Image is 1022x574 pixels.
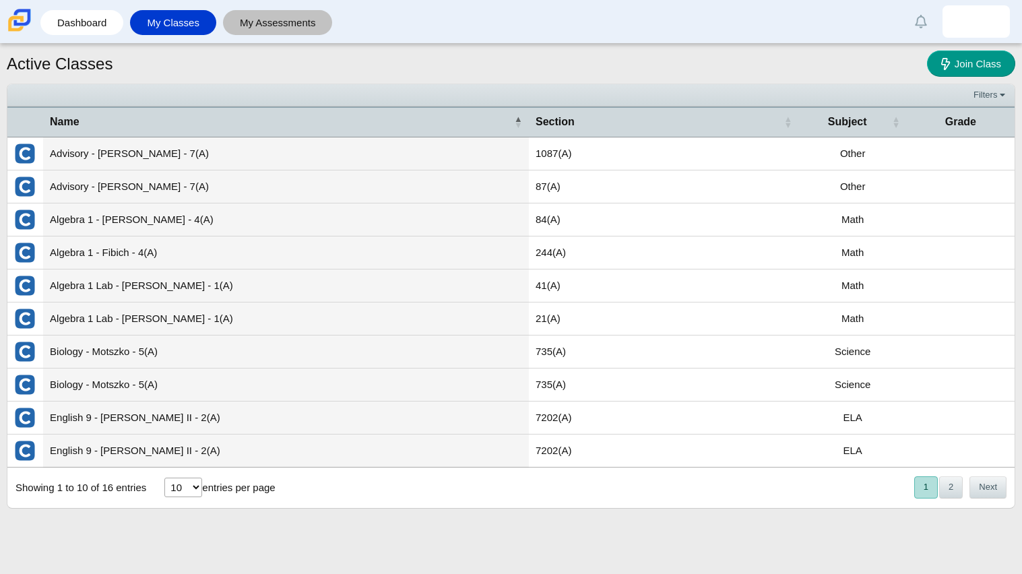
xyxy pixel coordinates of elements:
span: Subject [806,115,889,129]
img: External class connected through Clever [14,275,36,296]
a: My Classes [137,10,210,35]
td: 41(A) [529,269,799,302]
a: Alerts [906,7,936,36]
img: External class connected through Clever [14,374,36,395]
span: Grade [914,115,1008,129]
td: Other [799,170,907,203]
td: Algebra 1 - Fibich - 4(A) [43,236,529,269]
td: Algebra 1 Lab - [PERSON_NAME] - 1(A) [43,269,529,302]
td: 244(A) [529,236,799,269]
td: Advisory - [PERSON_NAME] - 7(A) [43,137,529,170]
label: entries per page [202,482,275,493]
td: 735(A) [529,336,799,369]
a: Carmen School of Science & Technology [5,25,34,36]
a: Filters [970,88,1011,102]
img: External class connected through Clever [14,176,36,197]
img: Carmen School of Science & Technology [5,6,34,34]
button: 1 [914,476,938,499]
a: Join Class [927,51,1015,77]
span: Name : Activate to invert sorting [514,115,522,129]
td: 7202(A) [529,402,799,435]
td: 87(A) [529,170,799,203]
a: My Assessments [230,10,326,35]
td: Advisory - [PERSON_NAME] - 7(A) [43,170,529,203]
td: 84(A) [529,203,799,236]
img: External class connected through Clever [14,143,36,164]
td: 1087(A) [529,137,799,170]
img: External class connected through Clever [14,341,36,362]
img: jocelyn.estrada.xD7kLT [965,11,987,32]
td: English 9 - [PERSON_NAME] II - 2(A) [43,402,529,435]
td: 735(A) [529,369,799,402]
h1: Active Classes [7,53,113,75]
div: Showing 1 to 10 of 16 entries [7,468,146,508]
a: jocelyn.estrada.xD7kLT [943,5,1010,38]
td: Math [799,269,907,302]
span: Subject : Activate to sort [892,115,900,129]
td: 7202(A) [529,435,799,468]
span: Section [536,115,781,129]
a: Dashboard [47,10,117,35]
td: Math [799,236,907,269]
td: English 9 - [PERSON_NAME] II - 2(A) [43,435,529,468]
td: Science [799,336,907,369]
img: External class connected through Clever [14,407,36,428]
span: Join Class [955,58,1001,69]
button: 2 [939,476,963,499]
td: 21(A) [529,302,799,336]
button: Next [969,476,1007,499]
td: Biology - Motszko - 5(A) [43,336,529,369]
span: Section : Activate to sort [784,115,792,129]
td: ELA [799,402,907,435]
img: External class connected through Clever [14,308,36,329]
img: External class connected through Clever [14,440,36,461]
td: Algebra 1 - [PERSON_NAME] - 4(A) [43,203,529,236]
td: Math [799,302,907,336]
td: Math [799,203,907,236]
td: Other [799,137,907,170]
td: Biology - Motszko - 5(A) [43,369,529,402]
span: Name [50,115,511,129]
img: External class connected through Clever [14,209,36,230]
td: Science [799,369,907,402]
td: Algebra 1 Lab - [PERSON_NAME] - 1(A) [43,302,529,336]
img: External class connected through Clever [14,242,36,263]
td: ELA [799,435,907,468]
nav: pagination [913,476,1007,499]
